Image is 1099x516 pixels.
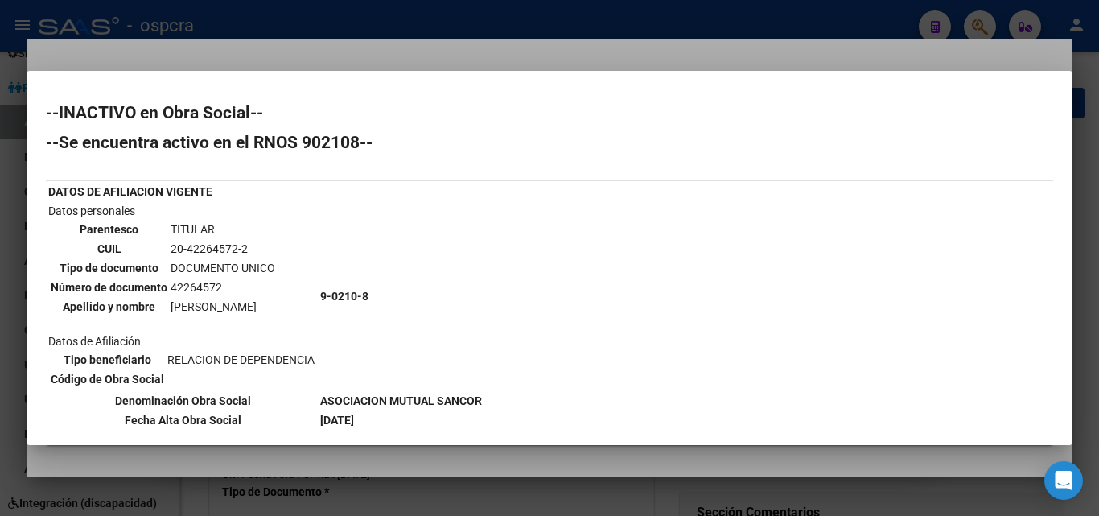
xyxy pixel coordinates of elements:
[46,105,1053,121] h2: --INACTIVO en Obra Social--
[170,240,276,258] td: 20-42264572-2
[46,134,1053,151] h2: --Se encuentra activo en el RNOS 902108--
[170,279,276,296] td: 42264572
[50,221,168,238] th: Parentesco
[170,259,276,277] td: DOCUMENTO UNICO
[47,392,318,410] th: Denominación Obra Social
[50,370,165,388] th: Código de Obra Social
[170,221,276,238] td: TITULAR
[167,351,315,369] td: RELACION DE DEPENDENCIA
[48,185,212,198] b: DATOS DE AFILIACION VIGENTE
[50,298,168,316] th: Apellido y nombre
[320,394,482,407] b: ASOCIACION MUTUAL SANCOR
[50,351,165,369] th: Tipo beneficiario
[47,411,318,429] th: Fecha Alta Obra Social
[50,240,168,258] th: CUIL
[50,279,168,296] th: Número de documento
[47,202,318,390] td: Datos personales Datos de Afiliación
[50,259,168,277] th: Tipo de documento
[320,290,368,303] b: 9-0210-8
[170,298,276,316] td: [PERSON_NAME]
[1044,461,1083,500] div: Open Intercom Messenger
[320,414,354,427] b: [DATE]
